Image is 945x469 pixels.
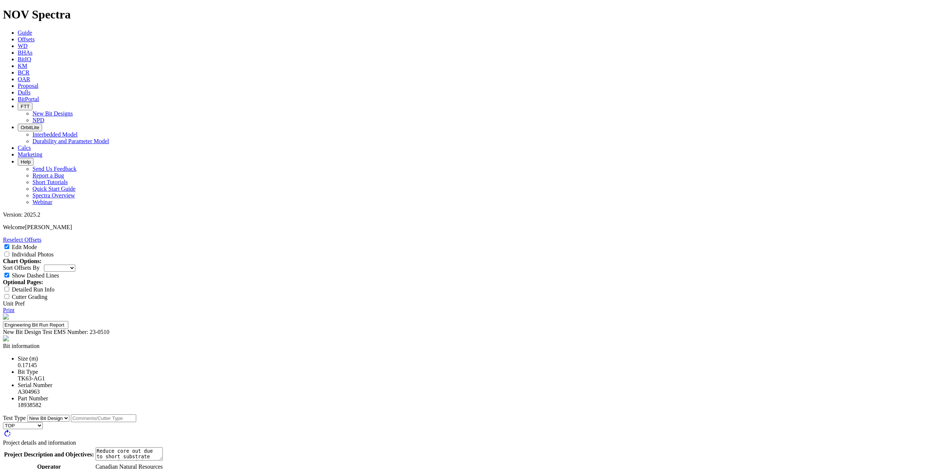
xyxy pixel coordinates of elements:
div: Project details and information [3,439,942,446]
button: Help [18,158,34,166]
img: NOV_WT_RH_Logo_Vert_RGB_F.d63d51a4.png [3,314,9,320]
span: OrbitLite [21,125,39,130]
a: Short Tutorials [32,179,68,185]
a: Proposal [18,83,38,89]
a: Print [3,307,14,313]
a: Reselect Offsets [3,237,41,243]
a: Durability and Parameter Model [32,138,109,144]
label: Test Type [3,415,26,421]
input: Click to edit report title [3,321,68,329]
a: Marketing [18,151,42,158]
a: BHAs [18,49,32,56]
a: Webinar [32,199,52,205]
p: Welcome [3,224,942,231]
label: Edit Mode [12,244,37,250]
a: New Bit Designs [32,110,73,117]
strong: Optional Pages: [3,279,43,285]
label: Detailed Run Info [12,286,55,293]
a: Guide [18,30,32,36]
button: FTT [18,103,32,110]
a: BitPortal [18,96,39,102]
a: Dulls [18,89,31,96]
button: OrbitLite [18,124,42,131]
a: Send Us Feedback [32,166,76,172]
div: Version: 2025.2 [3,211,942,218]
div: 18938582 [18,402,942,408]
th: Project Description and Objectives: [4,447,94,462]
a: rotate_right [3,433,12,439]
report-header: 'Engineering Bit Run Report' [3,314,942,343]
a: OAR [18,76,30,82]
div: A304963 [18,389,942,395]
a: Interbedded Model [32,131,78,138]
span: rotate_right [3,429,12,438]
label: Sort Offsets By [3,265,39,271]
div: TK63-AG1 [18,375,942,382]
div: Bit information [3,343,942,349]
div: Bit Type [18,369,942,375]
a: Calcs [18,145,31,151]
div: Serial Number [18,382,942,389]
a: BCR [18,69,30,76]
div: Size (m) [18,355,942,362]
span: Help [21,159,31,165]
label: Show Dashed Lines [12,272,59,279]
img: spectra-logo.8771a380.png [3,335,9,341]
a: Spectra Overview [32,192,75,199]
h1: NOV Spectra [3,8,942,21]
label: Individual Photos [12,251,54,258]
input: Comments/Cutter Type [71,414,136,422]
div: New Bit Design Test EMS Number: 23-0510 [3,329,942,335]
a: Offsets [18,36,35,42]
div: Part Number [18,395,942,402]
label: Cutter Grading [12,294,47,300]
a: Quick Start Guide [32,186,75,192]
div: 0.17145 [18,362,942,369]
a: KM [18,63,27,69]
span: [PERSON_NAME] [25,224,72,230]
a: BitIQ [18,56,31,62]
a: WD [18,43,28,49]
a: Unit Pref [3,300,25,307]
span: FTT [21,104,30,109]
strong: Chart Options: [3,258,41,264]
a: Report a Bug [32,172,64,179]
a: NPD [32,117,44,123]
